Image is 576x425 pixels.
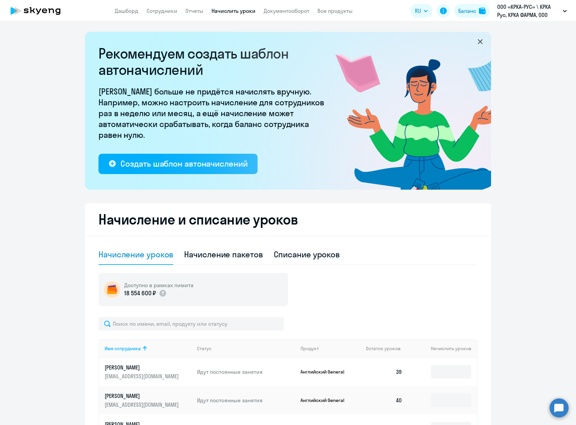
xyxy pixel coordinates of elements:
[197,368,295,376] p: Идут постоянные занятия
[105,392,192,408] a: [PERSON_NAME][EMAIL_ADDRESS][DOMAIN_NAME]
[105,345,192,352] div: Имя сотрудника
[124,281,194,289] h5: Доступно в рамках лимита
[360,386,408,415] td: 40
[124,289,156,298] p: 18 554 600 ₽
[197,345,295,352] div: Статус
[497,3,560,19] p: ООО «КРКА-РУС» \ КРКА Рус, КРКА ФАРМА, ООО
[274,249,340,260] div: Списание уроков
[98,86,329,140] p: [PERSON_NAME] больше не придётся начислять вручную. Например, можно настроить начисление для сотр...
[98,317,284,331] input: Поиск по имени, email, продукту или статусу
[410,4,433,18] button: RU
[479,7,486,14] img: balance
[98,45,329,78] h2: Рекомендуем создать шаблон автоначислений
[105,364,192,380] a: [PERSON_NAME][EMAIL_ADDRESS][DOMAIN_NAME]
[317,7,353,14] a: Все продукты
[184,249,263,260] div: Начисление пакетов
[415,7,421,15] span: RU
[105,401,180,408] p: [EMAIL_ADDRESS][DOMAIN_NAME]
[104,281,120,298] img: wallet-circle.png
[105,373,180,380] p: [EMAIL_ADDRESS][DOMAIN_NAME]
[147,7,177,14] a: Сотрудники
[264,7,309,14] a: Документооборот
[105,392,180,400] p: [PERSON_NAME]
[301,369,351,375] p: Английский General
[98,154,258,174] button: Создать шаблон автоначислений
[458,7,476,15] div: Баланс
[185,7,203,14] a: Отчеты
[212,7,256,14] a: Начислить уроки
[366,345,401,352] span: Остаток уроков
[105,364,180,371] p: [PERSON_NAME]
[115,7,138,14] a: Дашборд
[98,249,173,260] div: Начисление уроков
[98,211,478,228] h2: Начисление и списание уроков
[197,345,212,352] div: Статус
[105,345,141,352] div: Имя сотрудника
[301,345,319,352] div: Продукт
[494,3,570,19] button: ООО «КРКА-РУС» \ КРКА Рус, КРКА ФАРМА, ООО
[408,339,477,358] th: Начислить уроков
[197,397,295,404] p: Идут постоянные занятия
[120,158,247,169] div: Создать шаблон автоначислений
[301,397,351,403] p: Английский General
[366,345,408,352] div: Остаток уроков
[360,358,408,386] td: 39
[301,345,361,352] div: Продукт
[454,4,490,18] button: Балансbalance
